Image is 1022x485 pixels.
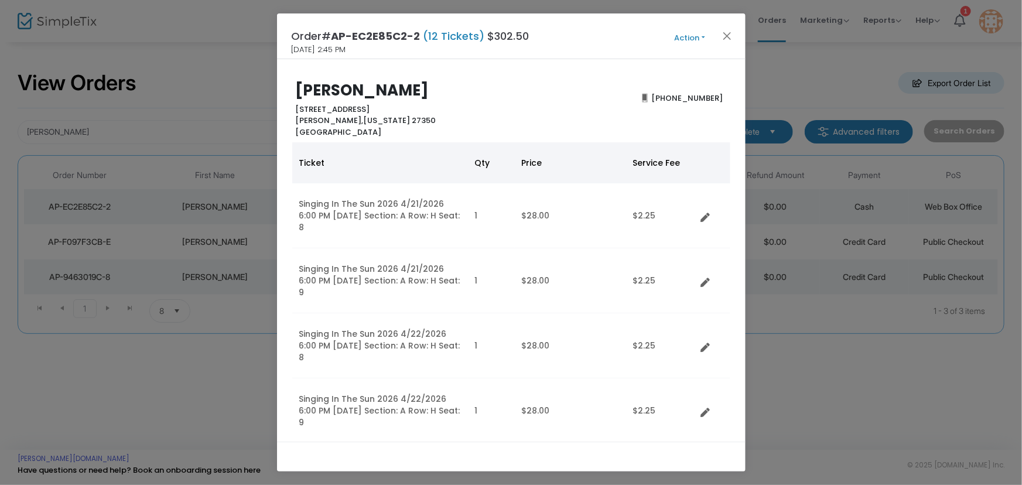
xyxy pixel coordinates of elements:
td: $2.25 [626,313,696,378]
span: [DATE] 2:45 PM [292,44,346,56]
td: 1 [468,248,515,313]
td: $28.00 [515,248,626,313]
th: Qty [468,142,515,183]
th: Price [515,142,626,183]
button: Close [719,28,734,43]
td: 1 [468,378,515,443]
b: [PERSON_NAME] [295,80,429,101]
span: [PERSON_NAME], [295,115,363,126]
button: Action [655,32,725,45]
td: $28.00 [515,183,626,248]
td: $28.00 [515,313,626,378]
td: $2.25 [626,248,696,313]
td: Singing In The Sun 2026 4/21/2026 6:00 PM [DATE] Section: A Row: H Seat: 9 [292,248,468,313]
td: $28.00 [515,378,626,443]
td: $2.25 [626,183,696,248]
td: 1 [468,183,515,248]
td: 1 [468,313,515,378]
h4: Order# $302.50 [292,28,529,44]
td: Singing In The Sun 2026 4/21/2026 6:00 PM [DATE] Section: A Row: H Seat: 8 [292,183,468,248]
th: Service Fee [626,142,696,183]
span: (12 Tickets) [421,29,488,43]
td: Singing In The Sun 2026 4/22/2026 6:00 PM [DATE] Section: A Row: H Seat: 8 [292,313,468,378]
b: [STREET_ADDRESS] [US_STATE] 27350 [GEOGRAPHIC_DATA] [295,104,436,138]
td: $2.25 [626,378,696,443]
th: Ticket [292,142,468,183]
td: Singing In The Sun 2026 4/22/2026 6:00 PM [DATE] Section: A Row: H Seat: 9 [292,378,468,443]
span: AP-EC2E85C2-2 [331,29,421,43]
span: [PHONE_NUMBER] [648,89,727,108]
